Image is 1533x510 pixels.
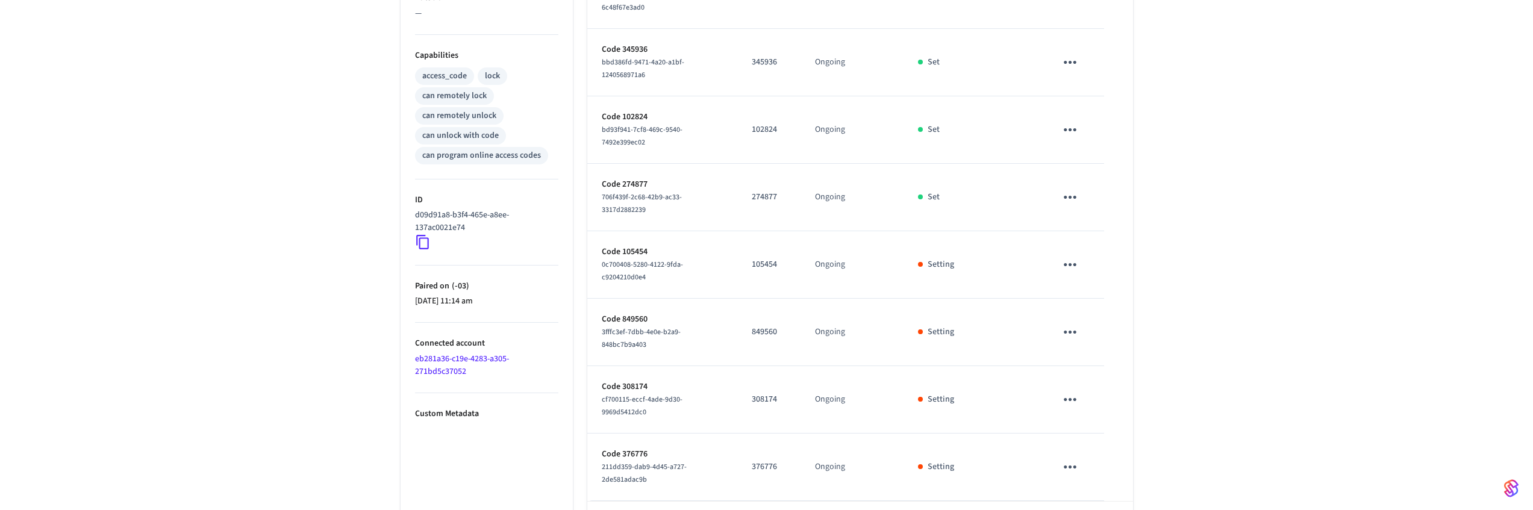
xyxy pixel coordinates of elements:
p: Setting [928,326,954,338]
a: eb281a36-c19e-4283-a305-271bd5c37052 [415,353,509,378]
p: Code 274877 [602,178,723,191]
div: can program online access codes [422,149,541,162]
p: Code 345936 [602,43,723,56]
p: Connected account [415,337,558,350]
p: 376776 [752,461,786,473]
p: Code 308174 [602,381,723,393]
p: [DATE] 11:14 am [415,295,558,308]
td: Ongoing [801,96,904,164]
p: 102824 [752,123,786,136]
span: 706f439f-2c68-42b9-ac33-3317d2882239 [602,192,682,215]
td: Ongoing [801,366,904,434]
p: 105454 [752,258,786,271]
div: can remotely lock [422,90,487,102]
span: 3fffc3ef-7dbb-4e0e-b2a9-848bc7b9a403 [602,327,681,350]
p: Code 105454 [602,246,723,258]
td: Ongoing [801,434,904,501]
td: Ongoing [801,299,904,366]
p: 849560 [752,326,786,338]
td: Ongoing [801,29,904,96]
span: bbd386fd-9471-4a20-a1bf-1240568971a6 [602,57,684,80]
p: Set [928,123,940,136]
div: access_code [422,70,467,82]
p: Setting [928,393,954,406]
p: Code 102824 [602,111,723,123]
p: Code 376776 [602,448,723,461]
span: bd93f941-7cf8-469c-9540-7492e399ec02 [602,125,682,148]
p: 308174 [752,393,786,406]
span: 211dd359-dab9-4d45-a727-2de581adac9b [602,462,687,485]
td: Ongoing [801,231,904,299]
p: Set [928,191,940,204]
p: Set [928,56,940,69]
div: lock [485,70,500,82]
span: ( -03 ) [449,280,469,292]
p: Setting [928,461,954,473]
td: Ongoing [801,164,904,231]
p: ID [415,194,558,207]
p: — [415,7,558,20]
p: Capabilities [415,49,558,62]
span: 0c700408-5280-4122-9fda-c9204210d0e4 [602,260,683,282]
img: SeamLogoGradient.69752ec5.svg [1504,479,1519,498]
div: can remotely unlock [422,110,496,122]
p: Paired on [415,280,558,293]
p: Code 849560 [602,313,723,326]
p: Setting [928,258,954,271]
div: can unlock with code [422,129,499,142]
span: cf700115-eccf-4ade-9d30-9969d5412dc0 [602,394,682,417]
p: d09d91a8-b3f4-465e-a8ee-137ac0021e74 [415,209,554,234]
p: Custom Metadata [415,408,558,420]
p: 345936 [752,56,786,69]
p: 274877 [752,191,786,204]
